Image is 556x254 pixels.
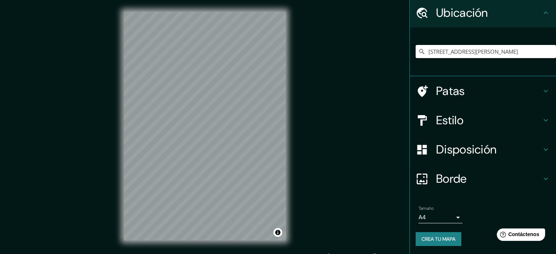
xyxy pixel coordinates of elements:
[410,164,556,193] div: Borde
[419,212,462,223] div: A4
[436,142,496,157] font: Disposición
[436,83,465,99] font: Patas
[421,236,455,242] font: Crea tu mapa
[416,232,461,246] button: Crea tu mapa
[416,45,556,58] input: Elige tu ciudad o zona
[410,76,556,106] div: Patas
[124,12,286,240] canvas: Mapa
[419,205,434,211] font: Tamaño
[491,225,548,246] iframe: Lanzador de widgets de ayuda
[436,5,488,20] font: Ubicación
[436,113,464,128] font: Estilo
[410,106,556,135] div: Estilo
[436,171,467,186] font: Borde
[419,213,426,221] font: A4
[273,228,282,237] button: Activar o desactivar atribución
[410,135,556,164] div: Disposición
